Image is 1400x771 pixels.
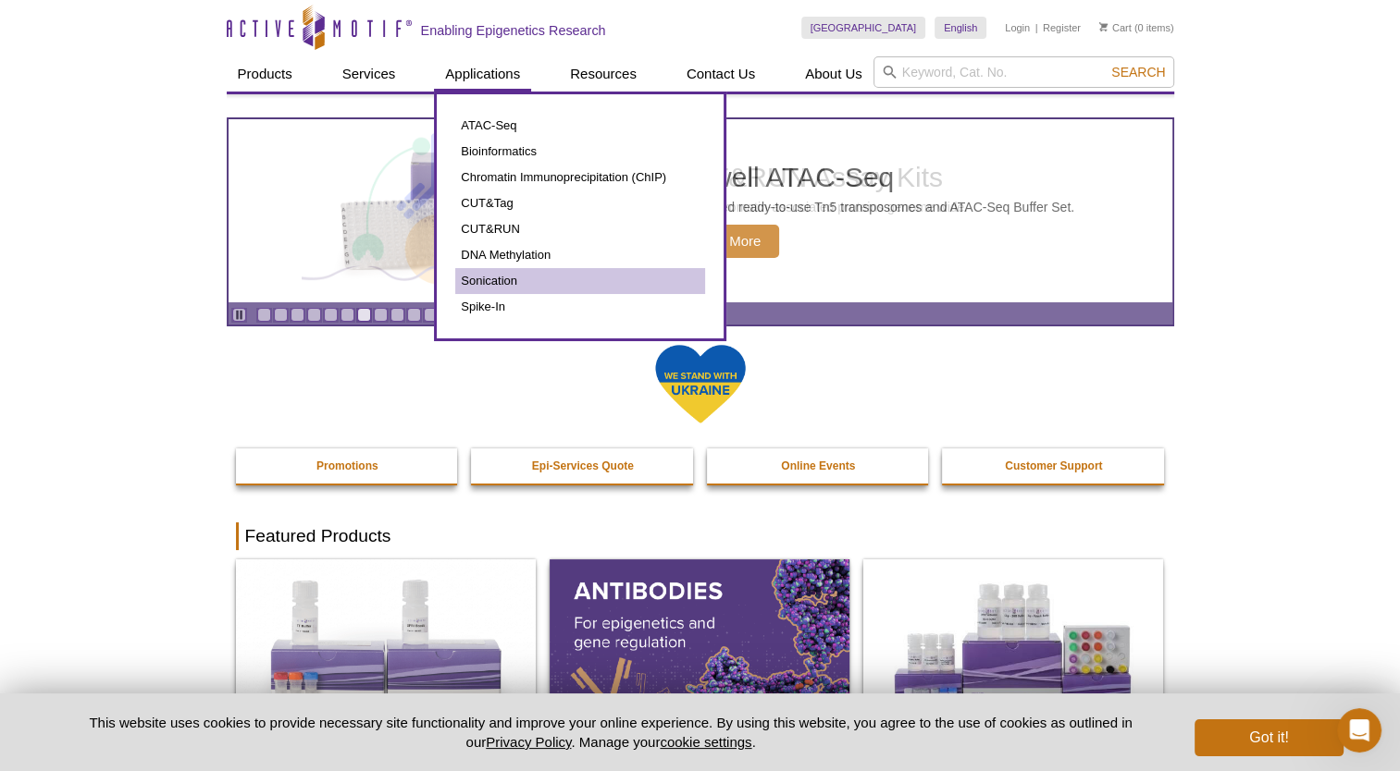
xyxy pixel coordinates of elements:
[1099,22,1108,31] img: Your Cart
[1337,708,1381,753] iframe: Intercom live chat
[236,559,536,740] img: DNA Library Prep Kit for Illumina
[455,242,705,268] a: DNA Methylation
[1106,64,1171,80] button: Search
[374,308,388,322] a: Go to slide 8
[550,559,849,740] img: All Antibodies
[229,119,1172,302] article: 96-well ATAC-Seq
[1111,65,1165,80] span: Search
[781,459,855,472] strong: Online Events
[1043,21,1081,34] a: Register
[331,56,407,92] a: Services
[942,448,1166,483] a: Customer Support
[236,448,460,483] a: Promotions
[227,56,304,92] a: Products
[1005,21,1030,34] a: Login
[455,216,705,242] a: CUT&RUN
[794,56,873,92] a: About Us
[407,308,421,322] a: Go to slide 10
[1099,21,1132,34] a: Cart
[257,308,271,322] a: Go to slide 1
[935,17,986,39] a: English
[1195,719,1343,756] button: Got it!
[274,308,288,322] a: Go to slide 2
[421,22,606,39] h2: Enabling Epigenetics Research
[316,459,378,472] strong: Promotions
[325,141,556,280] img: Active Motif Kit photo
[455,190,705,216] a: CUT&Tag
[341,308,354,322] a: Go to slide 6
[532,459,634,472] strong: Epi-Services Quote
[672,164,1075,191] h2: 96-well ATAC-Seq
[1035,17,1038,39] li: |
[291,308,304,322] a: Go to slide 3
[357,308,371,322] a: Go to slide 7
[324,308,338,322] a: Go to slide 5
[424,308,438,322] a: Go to slide 11
[390,308,404,322] a: Go to slide 9
[455,113,705,139] a: ATAC-Seq
[236,522,1165,550] h2: Featured Products
[229,119,1172,302] a: Active Motif Kit photo 96-well ATAC-Seq Pre-loaded ready-to-use Tn5 transposomes and ATAC-Seq Buf...
[307,308,321,322] a: Go to slide 4
[707,448,931,483] a: Online Events
[455,165,705,190] a: Chromatin Immunoprecipitation (ChIP)
[559,56,648,92] a: Resources
[873,56,1174,88] input: Keyword, Cat. No.
[801,17,926,39] a: [GEOGRAPHIC_DATA]
[660,734,751,750] button: cookie settings
[232,308,246,322] a: Toggle autoplay
[672,199,1075,215] p: Pre-loaded ready-to-use Tn5 transposomes and ATAC-Seq Buffer Set.
[455,139,705,165] a: Bioinformatics
[486,734,571,750] a: Privacy Policy
[1005,459,1102,472] strong: Customer Support
[471,448,695,483] a: Epi-Services Quote
[675,56,766,92] a: Contact Us
[455,268,705,294] a: Sonication
[654,343,747,425] img: We Stand With Ukraine
[863,559,1163,740] img: CUT&Tag-IT® Express Assay Kit
[1099,17,1174,39] li: (0 items)
[434,56,531,92] a: Applications
[455,294,705,320] a: Spike-In
[57,713,1165,752] p: This website uses cookies to provide necessary site functionality and improve your online experie...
